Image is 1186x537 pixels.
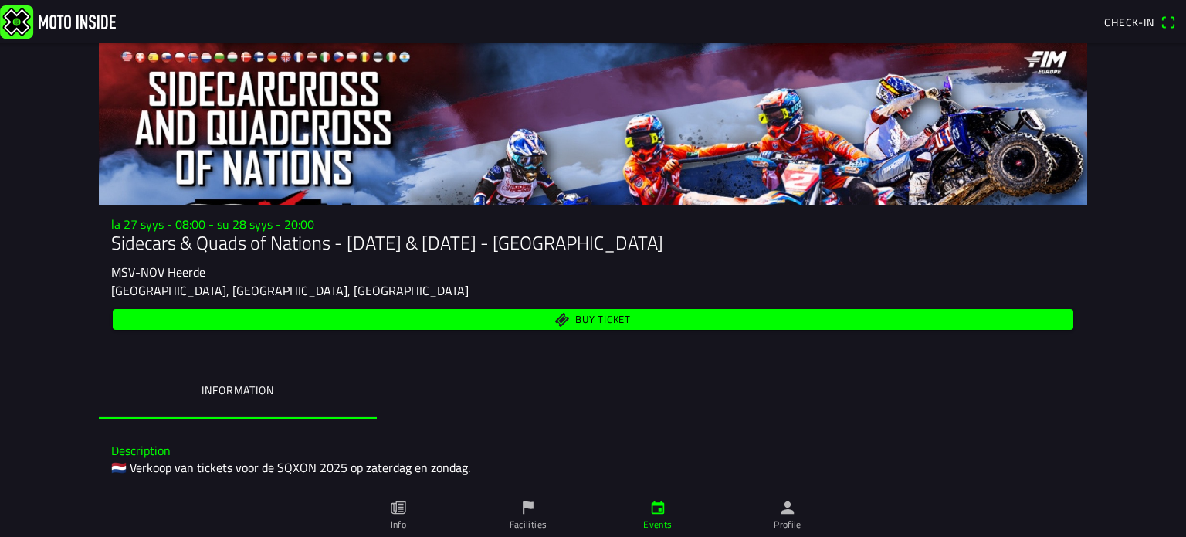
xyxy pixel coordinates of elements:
[111,232,1075,254] h1: Sidecars & Quads of Nations - [DATE] & [DATE] - [GEOGRAPHIC_DATA]
[202,382,273,399] ion-label: Information
[1096,8,1183,35] a: Check-inqr scanner
[510,518,547,532] ion-label: Facilities
[111,444,1075,458] h3: Description
[111,263,205,281] ion-text: MSV-NOV Heerde
[649,499,666,516] ion-icon: calendar
[1104,14,1154,30] span: Check-in
[643,518,672,532] ion-label: Events
[391,518,406,532] ion-label: Info
[390,499,407,516] ion-icon: paper
[774,518,801,532] ion-label: Profile
[520,499,537,516] ion-icon: flag
[111,217,1075,232] h3: la 27 syys - 08:00 - su 28 syys - 20:00
[575,315,631,325] span: Buy ticket
[111,281,469,300] ion-text: [GEOGRAPHIC_DATA], [GEOGRAPHIC_DATA], [GEOGRAPHIC_DATA]
[779,499,796,516] ion-icon: person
